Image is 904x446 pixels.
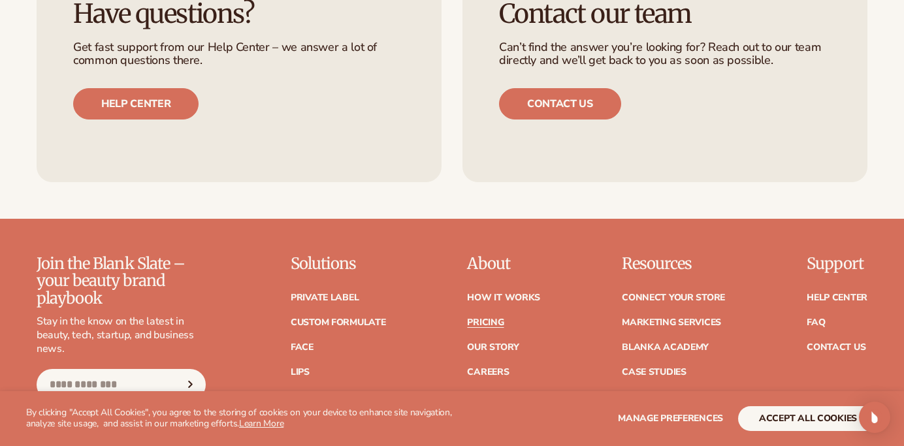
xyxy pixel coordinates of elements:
p: Stay in the know on the latest in beauty, tech, startup, and business news. [37,315,206,355]
p: Join the Blank Slate – your beauty brand playbook [37,255,206,307]
a: Lips [291,368,310,377]
span: Manage preferences [618,412,723,424]
button: accept all cookies [738,406,878,431]
a: How It Works [467,293,540,302]
p: Support [807,255,867,272]
a: Help center [73,88,199,119]
a: Face [291,343,314,352]
a: Help Center [807,293,867,302]
a: Our Story [467,343,519,352]
a: Custom formulate [291,318,386,327]
p: Get fast support from our Help Center – we answer a lot of common questions there. [73,41,405,67]
a: Connect your store [622,293,725,302]
a: Careers [467,368,509,377]
a: Case Studies [622,368,686,377]
a: Learn More [239,417,283,430]
a: Contact Us [807,343,865,352]
a: Private label [291,293,359,302]
a: Blanka Academy [622,343,709,352]
a: Marketing services [622,318,721,327]
a: Pricing [467,318,504,327]
a: FAQ [807,318,825,327]
p: Solutions [291,255,386,272]
p: Resources [622,255,725,272]
button: Subscribe [176,369,205,400]
button: Manage preferences [618,406,723,431]
p: By clicking "Accept All Cookies", you agree to the storing of cookies on your device to enhance s... [26,407,457,430]
p: About [467,255,540,272]
p: Can’t find the answer you’re looking for? Reach out to our team directly and we’ll get back to yo... [499,41,831,67]
a: Contact us [499,88,621,119]
div: Open Intercom Messenger [859,402,890,433]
